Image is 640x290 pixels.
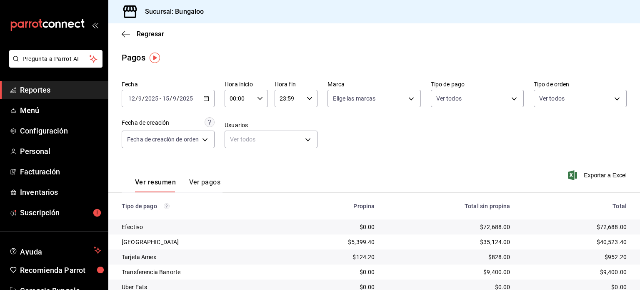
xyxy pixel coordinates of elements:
[225,81,268,87] label: Hora inicio
[296,223,375,231] div: $0.00
[127,135,199,144] span: Fecha de creación de orden
[388,223,510,231] div: $72,688.00
[160,95,161,102] span: -
[20,207,101,218] span: Suscripción
[296,268,375,276] div: $0.00
[150,53,160,63] img: Tooltip marker
[122,223,282,231] div: Efectivo
[135,178,220,192] div: navigation tabs
[20,125,101,136] span: Configuración
[20,166,101,177] span: Facturación
[172,95,177,102] input: --
[327,81,420,87] label: Marca
[20,265,101,276] span: Recomienda Parrot
[122,238,282,246] div: [GEOGRAPHIC_DATA]
[225,131,317,148] div: Ver todos
[570,170,627,180] button: Exportar a Excel
[135,178,176,192] button: Ver resumen
[524,253,627,261] div: $952.20
[22,55,90,63] span: Pregunta a Parrot AI
[20,245,90,255] span: Ayuda
[296,238,375,246] div: $5,399.40
[142,95,145,102] span: /
[20,146,101,157] span: Personal
[388,253,510,261] div: $828.00
[9,50,102,68] button: Pregunta a Parrot AI
[6,61,102,69] a: Pregunta a Parrot AI
[524,238,627,246] div: $40,523.40
[534,81,627,87] label: Tipo de orden
[189,178,220,192] button: Ver pagos
[388,203,510,209] div: Total sin propina
[20,105,101,116] span: Menú
[275,81,318,87] label: Hora fin
[122,51,145,64] div: Pagos
[436,94,462,103] span: Ver todos
[137,30,164,38] span: Regresar
[135,95,138,102] span: /
[333,94,375,103] span: Elige las marcas
[128,95,135,102] input: --
[179,95,193,102] input: ----
[122,203,282,209] div: Tipo de pago
[20,84,101,96] span: Reportes
[162,95,170,102] input: --
[388,268,510,276] div: $9,400.00
[122,253,282,261] div: Tarjeta Amex
[122,30,164,38] button: Regresar
[164,203,170,209] svg: Los pagos realizados con Pay y otras terminales son montos brutos.
[225,122,317,128] label: Usuarios
[296,253,375,261] div: $124.20
[122,119,169,127] div: Fecha de creación
[524,223,627,231] div: $72,688.00
[122,268,282,276] div: Transferencia Banorte
[20,187,101,198] span: Inventarios
[524,203,627,209] div: Total
[431,81,524,87] label: Tipo de pago
[177,95,179,102] span: /
[138,7,204,17] h3: Sucursal: Bungaloo
[145,95,159,102] input: ----
[524,268,627,276] div: $9,400.00
[388,238,510,246] div: $35,124.00
[122,81,215,87] label: Fecha
[539,94,565,103] span: Ver todos
[296,203,375,209] div: Propina
[170,95,172,102] span: /
[138,95,142,102] input: --
[92,22,98,28] button: open_drawer_menu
